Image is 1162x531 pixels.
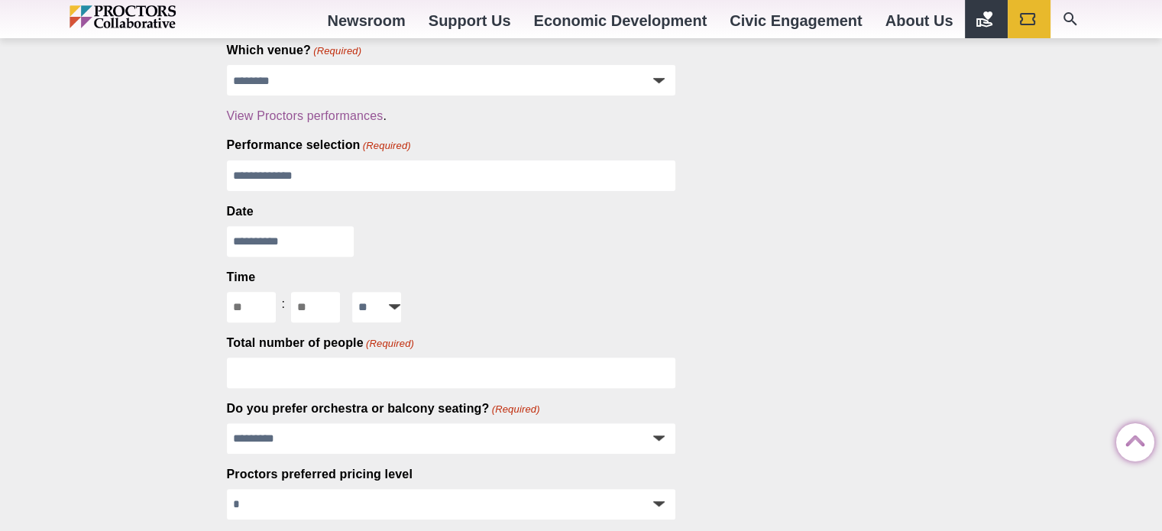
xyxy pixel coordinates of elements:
[227,466,413,483] label: Proctors preferred pricing level
[364,337,414,351] span: (Required)
[361,139,411,153] span: (Required)
[312,44,362,58] span: (Required)
[227,203,254,220] label: Date
[227,269,256,286] legend: Time
[227,108,676,125] div: .
[227,137,411,154] label: Performance selection
[227,400,540,417] label: Do you prefer orchestra or balcony seating?
[227,109,384,122] a: View Proctors performances
[1116,424,1147,455] a: Back to Top
[70,5,241,28] img: Proctors logo
[276,292,292,316] div: :
[227,335,415,351] label: Total number of people
[227,42,362,59] label: Which venue?
[490,403,540,416] span: (Required)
